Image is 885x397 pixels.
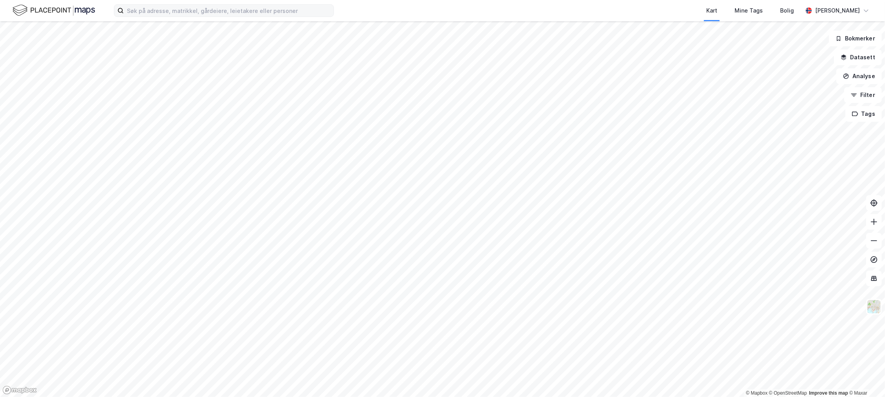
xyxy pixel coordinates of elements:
[735,6,763,15] div: Mine Tags
[780,6,794,15] div: Bolig
[13,4,95,17] img: logo.f888ab2527a4732fd821a326f86c7f29.svg
[815,6,860,15] div: [PERSON_NAME]
[846,359,885,397] div: Kontrollprogram for chat
[124,5,333,16] input: Søk på adresse, matrikkel, gårdeiere, leietakere eller personer
[706,6,717,15] div: Kart
[846,359,885,397] iframe: Chat Widget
